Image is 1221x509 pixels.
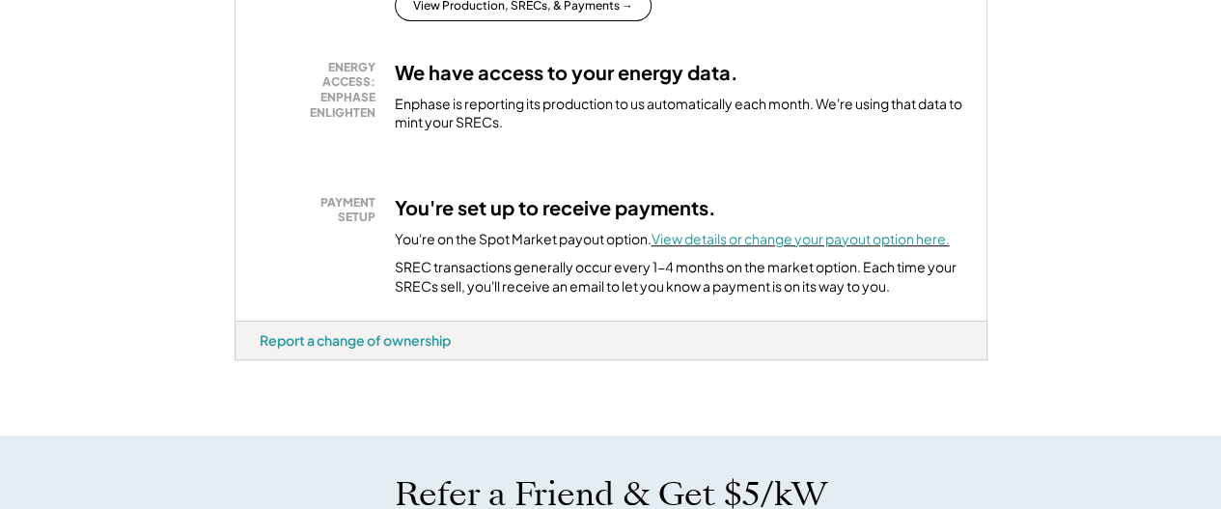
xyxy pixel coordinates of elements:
[395,258,962,296] div: SREC transactions generally occur every 1-4 months on the market option. Each time your SRECs sel...
[269,60,375,120] div: ENERGY ACCESS: ENPHASE ENLIGHTEN
[269,195,375,225] div: PAYMENT SETUP
[260,331,451,349] div: Report a change of ownership
[395,195,716,220] h3: You're set up to receive payments.
[395,95,962,132] div: Enphase is reporting its production to us automatically each month. We're using that data to mint...
[652,230,950,247] a: View details or change your payout option here.
[235,360,298,368] div: zt1euikq - VA Distributed
[395,60,738,85] h3: We have access to your energy data.
[395,230,950,249] div: You're on the Spot Market payout option.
